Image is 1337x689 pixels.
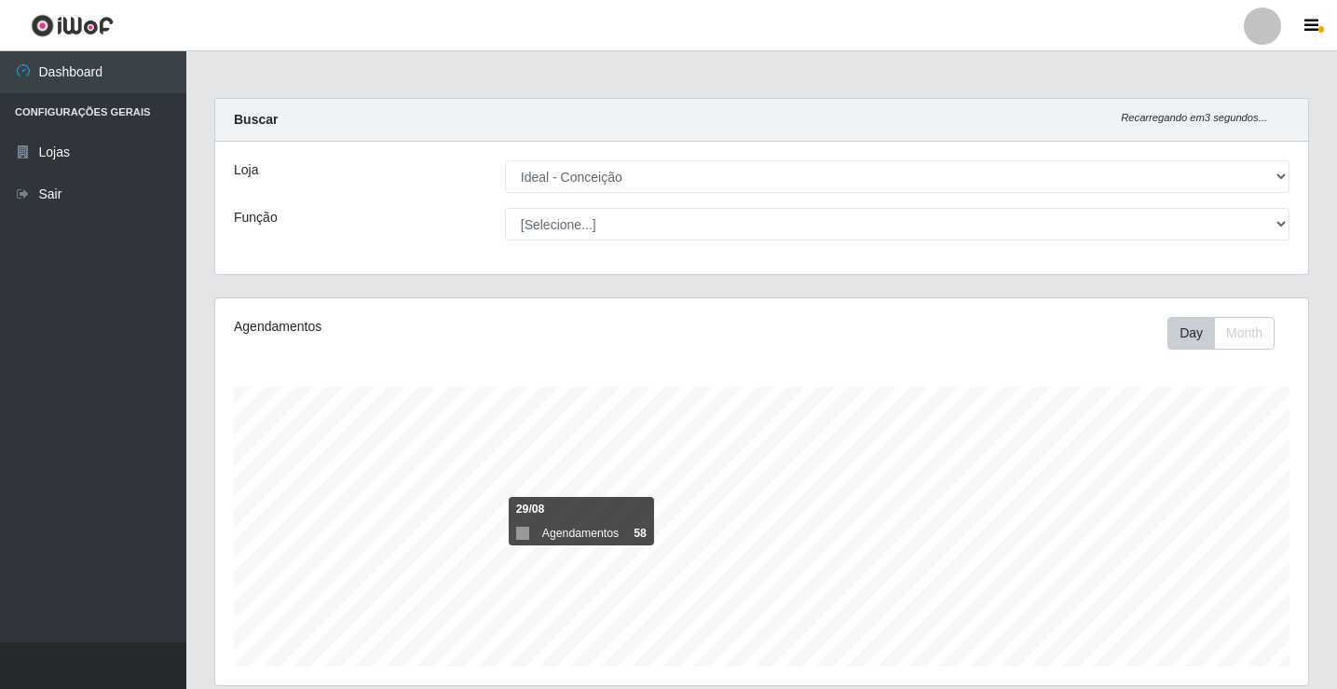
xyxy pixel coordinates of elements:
[234,208,278,227] label: Função
[1167,317,1215,350] button: Day
[1167,317,1275,350] div: First group
[1167,317,1289,350] div: Toolbar with button groups
[1214,317,1275,350] button: Month
[234,160,258,180] label: Loja
[234,317,658,337] div: Agendamentos
[1121,112,1267,123] i: Recarregando em 3 segundos...
[234,112,278,127] strong: Buscar
[31,14,114,37] img: CoreUI Logo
